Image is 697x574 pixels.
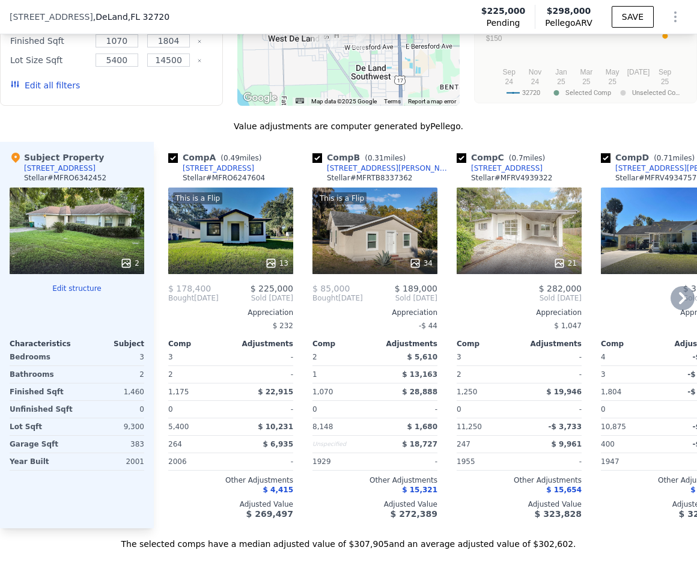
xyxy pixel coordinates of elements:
span: 1,250 [457,388,477,396]
div: Lot Sqft [10,418,75,435]
div: 0 [79,401,144,418]
div: Stellar # MFRO6342452 [24,173,106,183]
a: Terms (opens in new tab) [384,98,401,105]
div: - [522,453,582,470]
span: 247 [457,440,470,448]
text: 25 [558,78,566,86]
span: 4 [601,353,606,361]
span: 0 [168,405,173,414]
span: Sold [DATE] [219,293,293,303]
text: Jan [556,68,567,76]
span: 8,148 [312,423,333,431]
a: Open this area in Google Maps (opens a new window) [240,90,280,106]
div: 9,300 [79,418,144,435]
div: Bathrooms [10,366,75,383]
span: $ 282,000 [539,284,582,293]
div: Comp A [168,151,266,163]
div: Finished Sqft [10,32,88,49]
span: 0.31 [368,154,384,162]
div: 1955 [457,453,517,470]
span: ( miles) [360,154,410,162]
button: Clear [197,58,202,63]
div: [STREET_ADDRESS] [24,163,96,173]
span: $ 272,389 [391,509,437,519]
div: 1 [312,366,373,383]
div: 13 [265,257,288,269]
span: 1,804 [601,388,621,396]
span: $ 18,727 [402,440,437,448]
div: 3 [79,349,144,365]
div: Other Adjustments [312,475,437,485]
button: Edit structure [10,284,144,293]
span: -$ 44 [419,322,437,330]
div: Garage Sqft [10,436,75,453]
div: - [233,366,293,383]
span: ( miles) [504,154,550,162]
div: 2 [120,257,139,269]
span: 11,250 [457,423,482,431]
div: 2 [168,366,228,383]
div: Comp [312,339,375,349]
div: [STREET_ADDRESS][PERSON_NAME] [327,163,452,173]
span: 0 [457,405,461,414]
div: Finished Sqft [10,383,75,400]
div: 383 [79,436,144,453]
div: 3 [601,366,661,383]
div: Adjusted Value [457,499,582,509]
div: Unspecified [312,436,373,453]
span: -$ 3,733 [549,423,582,431]
text: Nov [529,68,541,76]
div: Subject Property [10,151,104,163]
span: Bought [312,293,338,303]
div: 34 [409,257,433,269]
div: Comp [457,339,519,349]
text: 25 [661,78,669,86]
div: - [377,453,437,470]
div: Adjusted Value [168,499,293,509]
span: 264 [168,440,182,448]
div: 2 [457,366,517,383]
span: $ 9,961 [552,440,582,448]
span: 3 [457,353,461,361]
div: Unfinished Sqft [10,401,75,418]
div: - [233,453,293,470]
span: $ 15,654 [546,486,582,494]
span: $298,000 [547,6,591,16]
div: Comp C [457,151,550,163]
div: Stellar # MFRV4934757 [615,173,696,183]
text: 25 [583,78,591,86]
text: $150 [486,34,502,43]
div: Stellar # MFRV4939322 [471,173,552,183]
span: $225,000 [481,5,526,17]
text: Unselected Co… [632,89,680,97]
text: Sep [503,68,516,76]
span: $ 85,000 [312,284,350,293]
div: Comp B [312,151,410,163]
span: 0 [601,405,606,414]
div: - [233,401,293,418]
a: [STREET_ADDRESS][PERSON_NAME] [312,163,452,173]
span: $ 178,400 [168,284,211,293]
span: $ 225,000 [251,284,293,293]
span: $ 15,321 [402,486,437,494]
div: 1,460 [79,383,144,400]
span: 5,400 [168,423,189,431]
button: Clear [197,39,202,44]
text: Mar [580,68,593,76]
span: $ 232 [273,322,293,330]
a: [STREET_ADDRESS] [457,163,543,173]
span: $ 28,888 [402,388,437,396]
img: Google [240,90,280,106]
span: Map data ©2025 Google [311,98,377,105]
a: [STREET_ADDRESS] [168,163,254,173]
div: - [522,401,582,418]
div: Adjustments [375,339,437,349]
div: [STREET_ADDRESS] [183,163,254,173]
div: Appreciation [312,308,437,317]
span: 1,070 [312,388,333,396]
text: 25 [609,78,617,86]
span: $ 1,047 [554,322,582,330]
text: Selected Comp [565,89,611,97]
div: This is a Flip [317,192,367,204]
span: 0 [312,405,317,414]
